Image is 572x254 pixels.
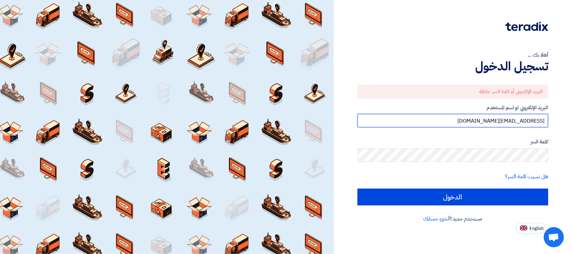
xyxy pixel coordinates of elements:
[358,215,548,223] div: مستخدم جديد؟
[358,104,548,112] label: البريد الإلكتروني او اسم المستخدم
[358,114,548,127] input: أدخل بريد العمل الإلكتروني او اسم المستخدم الخاص بك ...
[520,226,527,231] img: en-US.png
[505,173,548,181] a: هل نسيت كلمة السر؟
[529,226,544,231] span: English
[516,223,546,234] button: English
[358,85,548,99] div: البريد الإلكتروني أو كلمة السر خاطئة
[423,215,450,223] a: أنشئ حسابك
[544,227,564,247] a: Open chat
[358,51,548,59] div: أهلا بك ...
[358,189,548,205] input: الدخول
[505,22,548,31] img: Teradix logo
[358,138,548,146] label: كلمة السر
[358,59,548,74] h1: تسجيل الدخول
